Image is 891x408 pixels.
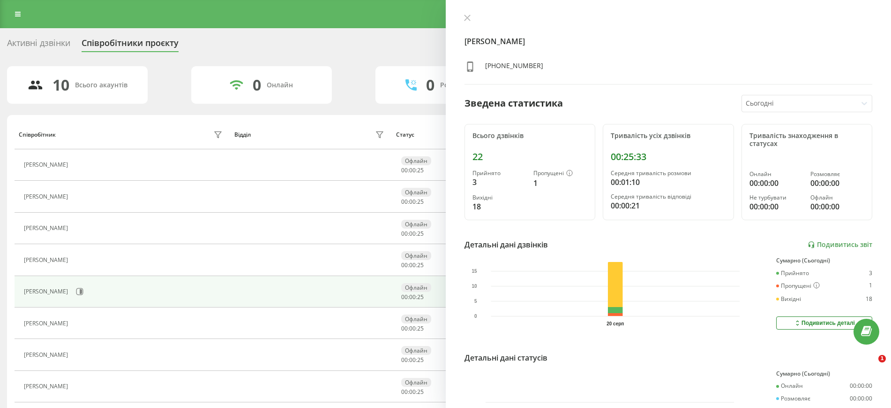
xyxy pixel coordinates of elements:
div: Пропущені [776,282,820,290]
div: 18 [866,296,872,302]
div: Детальні дані статусів [464,352,547,363]
div: 10 [52,76,69,94]
div: Сумарно (Сьогодні) [776,370,872,377]
span: 25 [417,356,424,364]
div: Офлайн [401,156,431,165]
text: 20 серп [606,321,624,326]
div: Офлайн [401,346,431,355]
div: Всього дзвінків [472,132,588,140]
span: 25 [417,293,424,301]
div: 00:00:00 [850,383,872,389]
div: Офлайн [401,220,431,229]
div: 3 [869,270,872,277]
span: 00 [401,388,408,396]
span: 25 [417,230,424,238]
div: 00:00:00 [810,201,864,212]
div: Сумарно (Сьогодні) [776,257,872,264]
span: 25 [417,166,424,174]
span: 25 [417,324,424,332]
div: Офлайн [401,315,431,323]
div: Всього акаунтів [75,81,127,89]
div: [PERSON_NAME] [24,225,70,231]
span: 00 [409,166,416,174]
div: [PERSON_NAME] [24,288,70,295]
div: 1 [869,282,872,290]
div: Тривалість усіх дзвінків [611,132,726,140]
span: 25 [417,261,424,269]
div: Зведена статистика [464,96,563,110]
span: 00 [409,324,416,332]
div: [PERSON_NAME] [24,383,70,390]
a: Подивитись звіт [808,241,872,249]
div: : : [401,389,424,395]
div: Середня тривалість відповіді [611,193,726,200]
span: 00 [401,293,408,301]
div: 22 [472,151,588,162]
div: Активні дзвінки [7,38,70,53]
span: 00 [401,230,408,238]
span: 00 [409,293,416,301]
div: Офлайн [401,378,431,387]
div: Офлайн [401,251,431,260]
h4: [PERSON_NAME] [464,36,873,47]
span: 00 [409,261,416,269]
div: : : [401,167,424,174]
div: : : [401,231,424,237]
div: : : [401,262,424,269]
span: 00 [401,356,408,364]
div: : : [401,357,424,363]
div: Детальні дані дзвінків [464,239,548,250]
div: 3 [472,177,526,188]
text: 10 [472,284,477,289]
div: Онлайн [267,81,293,89]
button: Подивитись деталі [776,316,872,330]
div: Відділ [234,131,251,138]
div: Офлайн [401,283,431,292]
div: [PHONE_NUMBER] [485,61,543,75]
iframe: Intercom live chat [859,355,882,377]
div: 00:25:33 [611,151,726,162]
div: 00:00:00 [850,395,872,402]
span: 25 [417,388,424,396]
div: : : [401,294,424,300]
div: [PERSON_NAME] [24,352,70,358]
div: 00:00:00 [749,177,803,189]
div: 00:00:00 [810,177,864,189]
div: : : [401,199,424,205]
div: Прийнято [472,170,526,177]
span: 1 [878,355,886,362]
div: 1 [533,177,587,189]
div: [PERSON_NAME] [24,193,70,200]
text: 5 [474,299,477,304]
text: 0 [474,314,477,319]
div: 18 [472,201,526,212]
div: Вихідні [472,194,526,201]
div: 00:00:00 [749,201,803,212]
div: Співробітники проєкту [82,38,179,53]
div: [PERSON_NAME] [24,162,70,168]
div: : : [401,325,424,332]
div: Статус [396,131,414,138]
span: 00 [409,356,416,364]
div: Розмовляє [776,395,810,402]
span: 25 [417,198,424,206]
div: Онлайн [776,383,803,389]
div: Розмовляють [440,81,486,89]
div: 0 [426,76,434,94]
span: 00 [401,166,408,174]
div: Подивитись деталі [794,319,855,327]
div: Вихідні [776,296,801,302]
div: Тривалість знаходження в статусах [749,132,865,148]
div: Не турбувати [749,194,803,201]
div: 00:00:21 [611,200,726,211]
div: Співробітник [19,131,56,138]
span: 00 [409,230,416,238]
div: Середня тривалість розмови [611,170,726,177]
div: Офлайн [810,194,864,201]
div: [PERSON_NAME] [24,257,70,263]
span: 00 [401,261,408,269]
div: Розмовляє [810,171,864,177]
div: [PERSON_NAME] [24,320,70,327]
span: 00 [409,388,416,396]
div: Прийнято [776,270,809,277]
